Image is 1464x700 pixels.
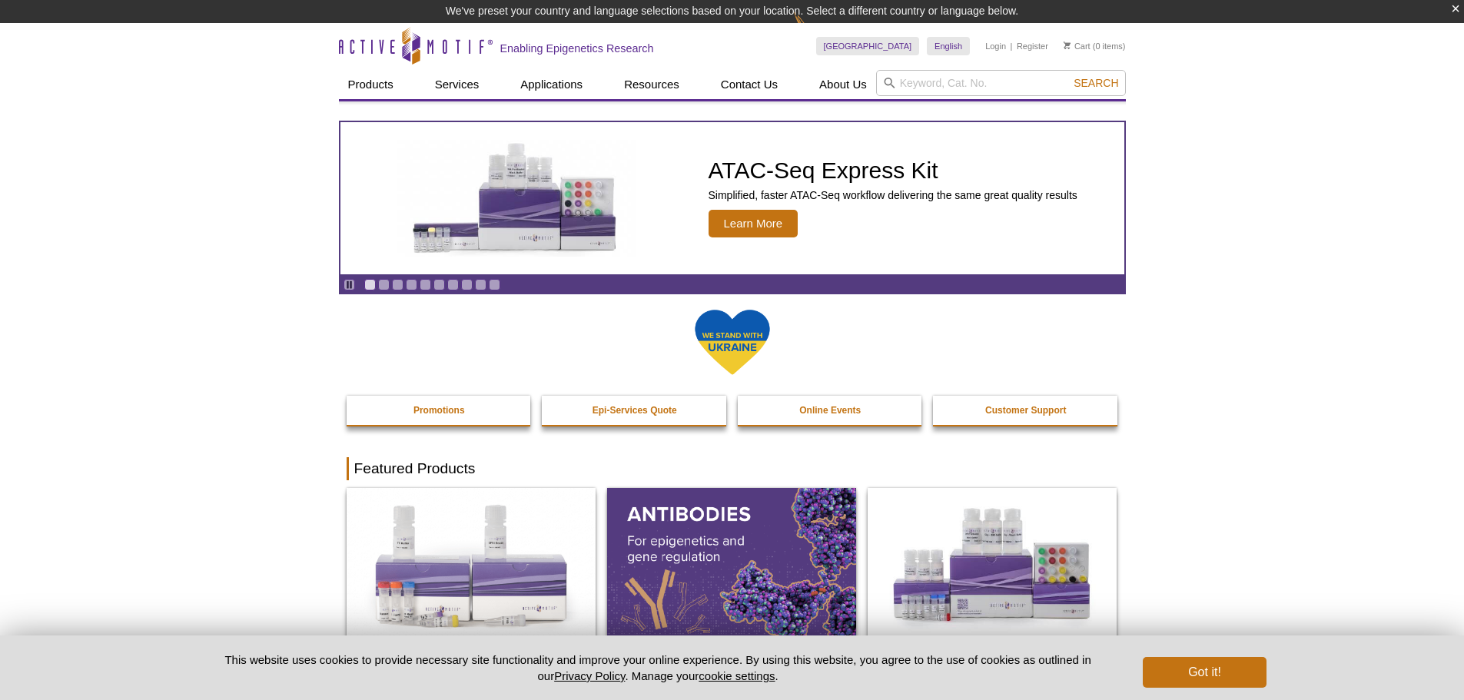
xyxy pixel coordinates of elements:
[344,279,355,290] a: Toggle autoplay
[475,279,486,290] a: Go to slide 9
[985,41,1006,51] a: Login
[347,488,596,639] img: DNA Library Prep Kit for Illumina
[511,70,592,99] a: Applications
[816,37,920,55] a: [GEOGRAPHIC_DATA]
[738,396,924,425] a: Online Events
[712,70,787,99] a: Contact Us
[426,70,489,99] a: Services
[709,210,798,237] span: Learn More
[554,669,625,682] a: Privacy Policy
[392,279,403,290] a: Go to slide 3
[1017,41,1048,51] a: Register
[709,159,1077,182] h2: ATAC-Seq Express Kit
[933,396,1119,425] a: Customer Support
[593,405,677,416] strong: Epi-Services Quote
[876,70,1126,96] input: Keyword, Cat. No.
[699,669,775,682] button: cookie settings
[694,308,771,377] img: We Stand With Ukraine
[447,279,459,290] a: Go to slide 7
[339,70,403,99] a: Products
[500,41,654,55] h2: Enabling Epigenetics Research
[420,279,431,290] a: Go to slide 5
[1064,41,1071,49] img: Your Cart
[868,488,1117,639] img: CUT&Tag-IT® Express Assay Kit
[433,279,445,290] a: Go to slide 6
[1011,37,1013,55] li: |
[347,457,1118,480] h2: Featured Products
[347,396,533,425] a: Promotions
[461,279,473,290] a: Go to slide 8
[413,405,465,416] strong: Promotions
[340,122,1124,274] a: ATAC-Seq Express Kit ATAC-Seq Express Kit Simplified, faster ATAC-Seq workflow delivering the sam...
[985,405,1066,416] strong: Customer Support
[340,122,1124,274] article: ATAC-Seq Express Kit
[1064,41,1091,51] a: Cart
[378,279,390,290] a: Go to slide 2
[1143,657,1266,688] button: Got it!
[810,70,876,99] a: About Us
[794,12,835,48] img: Change Here
[198,652,1118,684] p: This website uses cookies to provide necessary site functionality and improve your online experie...
[799,405,861,416] strong: Online Events
[607,488,856,639] img: All Antibodies
[709,188,1077,202] p: Simplified, faster ATAC-Seq workflow delivering the same great quality results
[406,279,417,290] a: Go to slide 4
[1069,76,1123,90] button: Search
[1074,77,1118,89] span: Search
[542,396,728,425] a: Epi-Services Quote
[364,279,376,290] a: Go to slide 1
[615,70,689,99] a: Resources
[1064,37,1126,55] li: (0 items)
[390,140,643,257] img: ATAC-Seq Express Kit
[489,279,500,290] a: Go to slide 10
[927,37,970,55] a: English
